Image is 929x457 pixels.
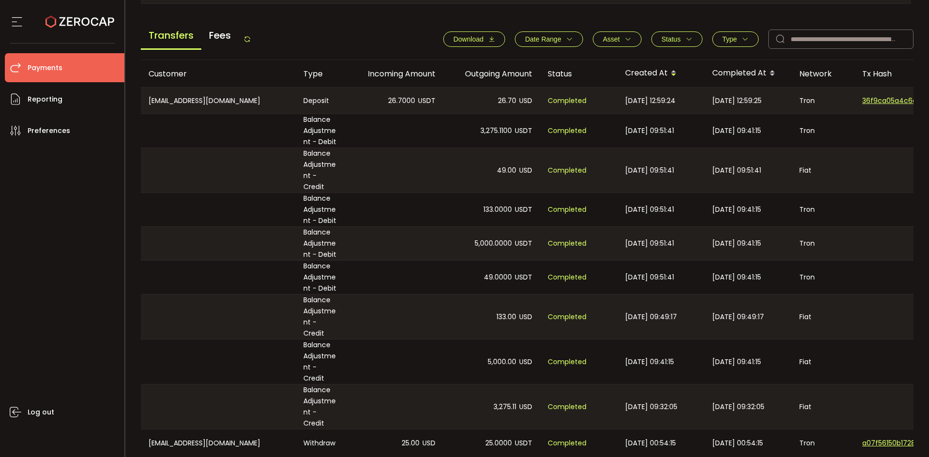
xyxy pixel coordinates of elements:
span: [DATE] 09:41:15 [712,356,761,368]
span: [DATE] 09:51:41 [625,125,674,136]
span: [DATE] 12:59:24 [625,95,675,106]
span: USDT [515,438,532,449]
span: [DATE] 09:49:17 [625,311,677,323]
span: 49.00 [497,165,516,176]
span: Asset [603,35,620,43]
span: Completed [548,238,586,249]
button: Asset [593,31,642,47]
div: Network [792,68,854,79]
span: USDT [515,125,532,136]
span: 26.70 [498,95,516,106]
div: Fiat [792,384,854,429]
div: Tron [792,261,854,294]
span: USD [519,356,532,368]
span: USDT [515,272,532,283]
span: [DATE] 09:41:15 [625,356,674,368]
div: [EMAIL_ADDRESS][DOMAIN_NAME] [141,429,296,457]
iframe: Chat Widget [881,411,929,457]
div: [EMAIL_ADDRESS][DOMAIN_NAME] [141,88,296,114]
div: Type [296,68,346,79]
div: Balance Adjustment - Credit [296,148,346,192]
span: 26.7000 [388,95,415,106]
button: Type [712,31,759,47]
span: [DATE] 09:49:17 [712,311,764,323]
div: Tron [792,193,854,226]
span: Completed [548,401,586,413]
span: [DATE] 09:51:41 [625,165,674,176]
div: Completed At [704,65,792,82]
span: Reporting [28,92,62,106]
span: [DATE] 09:51:41 [625,204,674,215]
span: Completed [548,438,586,449]
div: Tron [792,429,854,457]
span: Status [661,35,681,43]
span: Fees [201,22,239,48]
span: Log out [28,405,54,419]
div: Balance Adjustment - Debit [296,261,346,294]
span: [DATE] 09:41:15 [712,272,761,283]
span: Completed [548,204,586,215]
div: Deposit [296,88,346,114]
div: Fiat [792,295,854,339]
div: Fiat [792,148,854,192]
span: 5,000.00 [488,356,516,368]
span: [DATE] 09:41:15 [712,125,761,136]
span: USD [519,401,532,413]
span: Payments [28,61,62,75]
span: USD [519,165,532,176]
div: Tron [792,114,854,147]
span: USD [519,311,532,323]
div: Fiat [792,339,854,384]
div: Status [540,68,617,79]
span: Completed [548,165,586,176]
div: Outgoing Amount [443,68,540,79]
span: Date Range [525,35,561,43]
span: Completed [548,125,586,136]
span: Completed [548,95,586,106]
span: USDT [418,95,435,106]
span: Type [722,35,737,43]
button: Download [443,31,505,47]
span: 5,000.0000 [475,238,512,249]
span: USDT [515,204,532,215]
span: USDT [515,238,532,249]
div: Balance Adjustment - Debit [296,193,346,226]
span: [DATE] 09:51:41 [625,272,674,283]
span: 49.0000 [484,272,512,283]
span: Download [453,35,483,43]
span: [DATE] 12:59:25 [712,95,762,106]
span: USD [422,438,435,449]
div: Balance Adjustment - Credit [296,295,346,339]
button: Status [651,31,703,47]
div: Balance Adjustment - Debit [296,227,346,260]
span: 3,275.11 [494,401,516,413]
div: Tron [792,227,854,260]
div: Balance Adjustment - Credit [296,384,346,429]
div: Tron [792,88,854,114]
button: Date Range [515,31,583,47]
div: Balance Adjustment - Credit [296,339,346,384]
span: [DATE] 09:32:05 [712,401,764,413]
span: USD [519,95,532,106]
span: 133.0000 [483,204,512,215]
span: [DATE] 00:54:15 [625,438,676,449]
span: Preferences [28,124,70,138]
span: Completed [548,356,586,368]
span: 133.00 [496,311,516,323]
span: 25.0000 [485,438,512,449]
span: Completed [548,272,586,283]
span: [DATE] 09:51:41 [625,238,674,249]
span: [DATE] 09:51:41 [712,165,761,176]
span: [DATE] 09:32:05 [625,401,677,413]
span: Transfers [141,22,201,50]
div: Balance Adjustment - Debit [296,114,346,147]
span: [DATE] 09:41:15 [712,204,761,215]
span: [DATE] 09:41:15 [712,238,761,249]
div: Created At [617,65,704,82]
span: 3,275.1100 [480,125,512,136]
div: Withdraw [296,429,346,457]
div: Incoming Amount [346,68,443,79]
div: Customer [141,68,296,79]
span: 25.00 [402,438,420,449]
